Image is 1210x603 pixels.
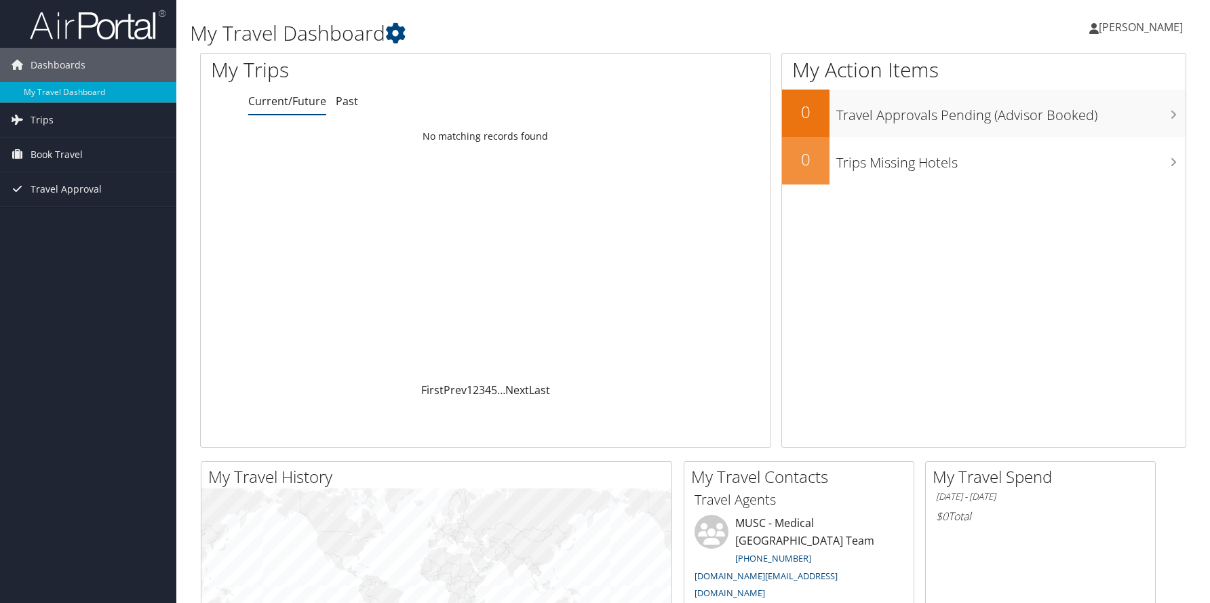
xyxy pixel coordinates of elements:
a: Last [529,383,550,397]
h2: 0 [782,100,830,123]
h1: My Travel Dashboard [190,19,861,47]
a: 0Travel Approvals Pending (Advisor Booked) [782,90,1186,137]
span: $0 [936,509,948,524]
a: [PHONE_NUMBER] [735,552,811,564]
a: Current/Future [248,94,326,109]
h3: Trips Missing Hotels [836,147,1186,172]
a: 4 [485,383,491,397]
span: Book Travel [31,138,83,172]
a: [PERSON_NAME] [1089,7,1196,47]
span: Dashboards [31,48,85,82]
span: … [497,383,505,397]
h2: My Travel Spend [933,465,1155,488]
h3: Travel Approvals Pending (Advisor Booked) [836,99,1186,125]
h2: My Travel History [208,465,671,488]
span: Trips [31,103,54,137]
a: First [421,383,444,397]
img: airportal-logo.png [30,9,165,41]
a: [DOMAIN_NAME][EMAIL_ADDRESS][DOMAIN_NAME] [695,570,838,600]
a: 5 [491,383,497,397]
a: 1 [467,383,473,397]
h6: Total [936,509,1145,524]
h1: My Trips [211,56,523,84]
a: 3 [479,383,485,397]
a: 0Trips Missing Hotels [782,137,1186,184]
span: [PERSON_NAME] [1099,20,1183,35]
a: Past [336,94,358,109]
h6: [DATE] - [DATE] [936,490,1145,503]
h2: 0 [782,148,830,171]
span: Travel Approval [31,172,102,206]
h3: Travel Agents [695,490,903,509]
h2: My Travel Contacts [691,465,914,488]
a: 2 [473,383,479,397]
a: Next [505,383,529,397]
a: Prev [444,383,467,397]
h1: My Action Items [782,56,1186,84]
td: No matching records found [201,124,770,149]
